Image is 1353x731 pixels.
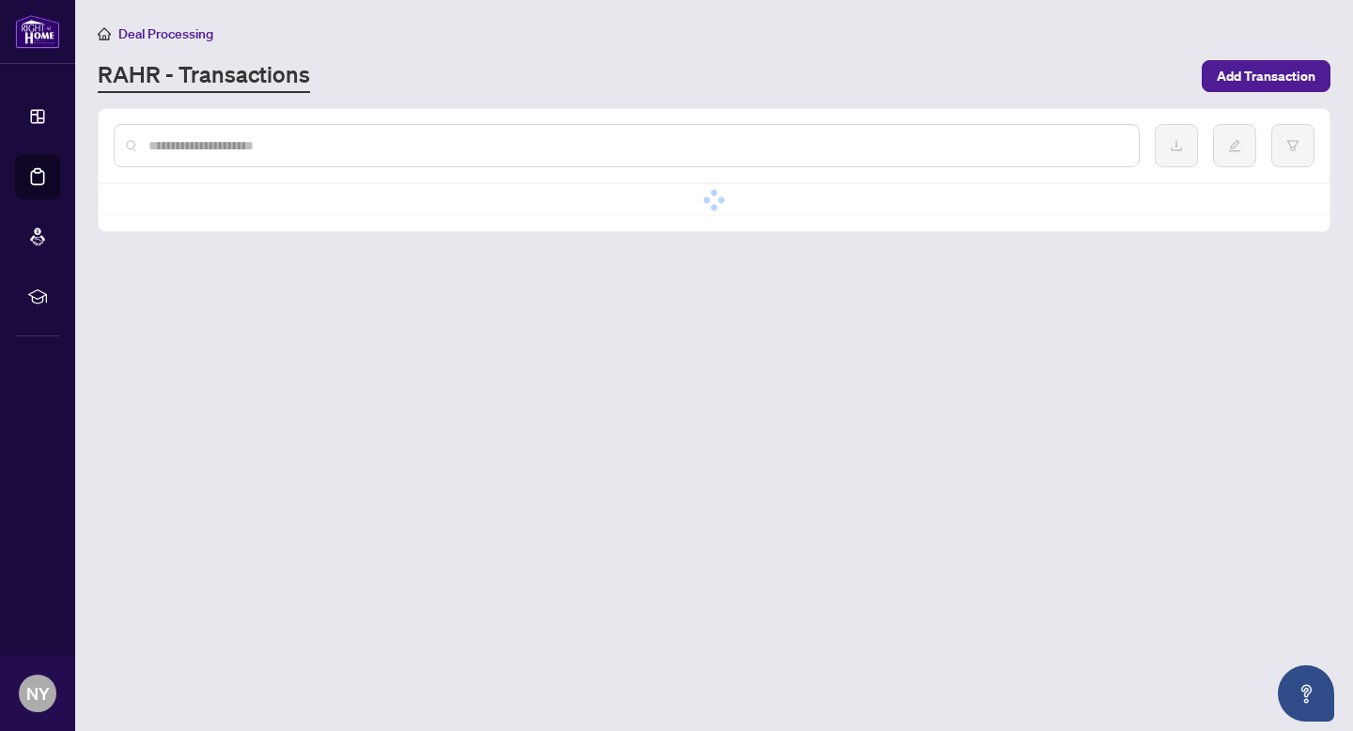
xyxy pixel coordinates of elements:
span: NY [26,680,50,707]
button: Open asap [1278,665,1334,722]
span: Add Transaction [1217,61,1315,91]
button: Add Transaction [1202,60,1330,92]
span: Deal Processing [118,25,213,42]
a: RAHR - Transactions [98,59,310,93]
button: download [1155,124,1198,167]
button: filter [1271,124,1314,167]
span: home [98,27,111,40]
img: logo [15,14,60,49]
button: edit [1213,124,1256,167]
